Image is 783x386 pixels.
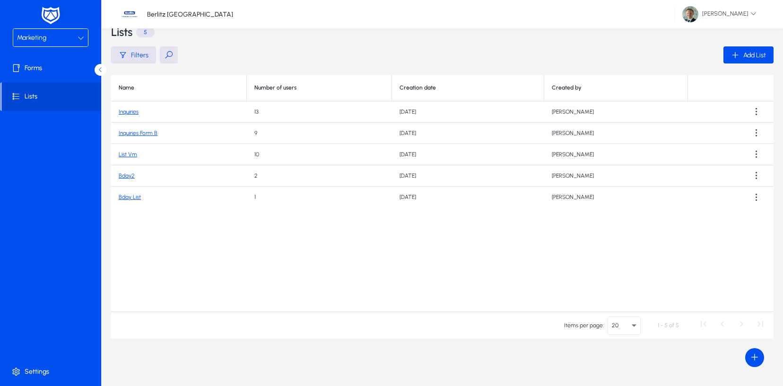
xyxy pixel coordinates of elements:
div: Creation date [400,84,436,91]
td: 9 [247,123,392,144]
img: 81.jpg [682,6,698,22]
td: [PERSON_NAME] [544,144,688,165]
button: Add List [723,46,774,63]
button: [PERSON_NAME] [675,6,764,23]
div: Items per page: [564,321,604,330]
td: [PERSON_NAME] [544,187,688,208]
div: Name [119,84,134,91]
a: Settings [2,358,103,386]
a: List Vm [119,151,137,158]
td: 13 [247,101,392,123]
a: Forms [2,54,103,82]
span: Lists [2,92,101,101]
span: Marketing [17,34,46,42]
a: Inquiries [119,108,139,115]
td: [DATE] [392,123,544,144]
span: [PERSON_NAME] [682,6,757,22]
td: 10 [247,144,392,165]
td: [DATE] [392,165,544,187]
th: Created by [544,75,688,101]
span: Add List [743,51,766,59]
a: Inquiries Form B [119,130,157,136]
p: 5 [136,27,155,37]
span: Filters [131,51,148,59]
td: [DATE] [392,187,544,208]
div: Creation date [400,84,536,91]
td: [PERSON_NAME] [544,123,688,144]
td: [DATE] [392,101,544,123]
td: [PERSON_NAME] [544,165,688,187]
p: Berlitz [GEOGRAPHIC_DATA] [147,10,233,18]
td: [DATE] [392,144,544,165]
td: 1 [247,187,392,208]
img: white-logo.png [39,6,62,26]
h3: Lists [111,27,132,38]
span: Settings [2,367,103,377]
td: 2 [247,165,392,187]
span: 20 [612,322,618,329]
div: Name [119,84,239,91]
a: Bday2 [119,172,135,179]
th: Number of users [247,75,392,101]
mat-paginator: Select page [111,312,774,339]
span: Forms [2,63,103,73]
a: Bday List [119,194,141,200]
img: 37.jpg [121,5,139,23]
button: Filters [111,46,156,63]
div: 1 - 5 of 5 [658,321,679,330]
td: [PERSON_NAME] [544,101,688,123]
